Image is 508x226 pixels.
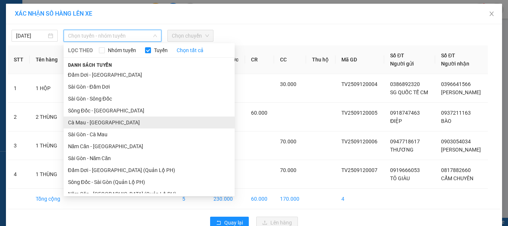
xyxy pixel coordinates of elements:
[8,131,30,160] td: 3
[216,220,221,226] span: rollback
[43,18,49,24] span: environment
[64,176,235,188] li: Sông Đốc - Sài Gòn (Quản Lộ PH)
[30,160,67,189] td: 1 THÙNG
[390,139,420,144] span: 0947718617
[64,93,235,105] li: Sài Gòn - Sông Đốc
[176,189,208,209] td: 5
[335,189,385,209] td: 4
[8,45,30,74] th: STT
[245,189,274,209] td: 60.000
[8,103,30,131] td: 2
[441,139,471,144] span: 0903054034
[390,61,414,67] span: Người gửi
[172,30,209,41] span: Chọn chuyến
[280,167,296,173] span: 70.000
[341,81,377,87] span: TV2509120004
[481,4,502,25] button: Close
[441,89,481,95] span: [PERSON_NAME]
[64,164,235,176] li: Đầm Dơi - [GEOGRAPHIC_DATA] (Quản Lộ PH)
[441,61,469,67] span: Người nhận
[64,188,235,200] li: Năm Căn - [GEOGRAPHIC_DATA] (Quản Lộ PH)
[306,45,335,74] th: Thu hộ
[64,69,235,81] li: Đầm Dơi - [GEOGRAPHIC_DATA]
[441,147,481,153] span: [PERSON_NAME]
[8,160,30,189] td: 4
[30,103,67,131] td: 2 THÙNG
[30,74,67,103] td: 1 HỘP
[177,46,203,54] a: Chọn tất cả
[390,89,428,95] span: SG QUỐC TẾ CM
[64,105,235,117] li: Sông Đốc - [GEOGRAPHIC_DATA]
[441,167,471,173] span: 0817882660
[390,175,410,181] span: TÔ GIÀU
[251,110,267,116] span: 60.000
[64,152,235,164] li: Sài Gòn - Năm Căn
[489,11,495,17] span: close
[441,81,471,87] span: 0396641566
[68,46,93,54] span: LỌC THEO
[64,81,235,93] li: Sài Gòn - Đầm Dơi
[15,10,92,17] span: XÁC NHẬN SỐ HÀNG LÊN XE
[3,47,84,75] b: GỬI : Văn phòng [PERSON_NAME]
[341,167,377,173] span: TV2509120007
[390,118,402,124] span: ĐIỆP
[441,52,455,58] span: Số ĐT
[3,26,142,35] li: 02839.63.63.63
[441,175,473,181] span: CẨM CHUYÊN
[390,147,414,153] span: THƯƠNG
[441,110,471,116] span: 0937211163
[30,131,67,160] td: 1 THÙNG
[390,110,420,116] span: 0918747463
[68,30,157,41] span: Chọn tuyến - nhóm tuyến
[245,45,274,74] th: CR
[274,45,306,74] th: CC
[8,74,30,103] td: 1
[43,5,105,14] b: [PERSON_NAME]
[390,81,420,87] span: 0386892320
[64,117,235,128] li: Cà Mau - [GEOGRAPHIC_DATA]
[151,46,171,54] span: Tuyến
[64,62,117,69] span: Danh sách tuyến
[3,16,142,26] li: 85 [PERSON_NAME]
[280,81,296,87] span: 30.000
[153,34,157,38] span: down
[16,32,46,40] input: 12/09/2025
[390,167,420,173] span: 0919666053
[280,139,296,144] span: 70.000
[341,110,377,116] span: TV2509120005
[43,27,49,33] span: phone
[390,52,404,58] span: Số ĐT
[208,189,245,209] td: 230.000
[341,139,377,144] span: TV2509120006
[64,128,235,140] li: Sài Gòn - Cà Mau
[30,45,67,74] th: Tên hàng
[105,46,139,54] span: Nhóm tuyến
[274,189,306,209] td: 170.000
[441,118,451,124] span: BÀO
[335,45,385,74] th: Mã GD
[30,189,67,209] td: Tổng cộng
[64,140,235,152] li: Năm Căn - [GEOGRAPHIC_DATA]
